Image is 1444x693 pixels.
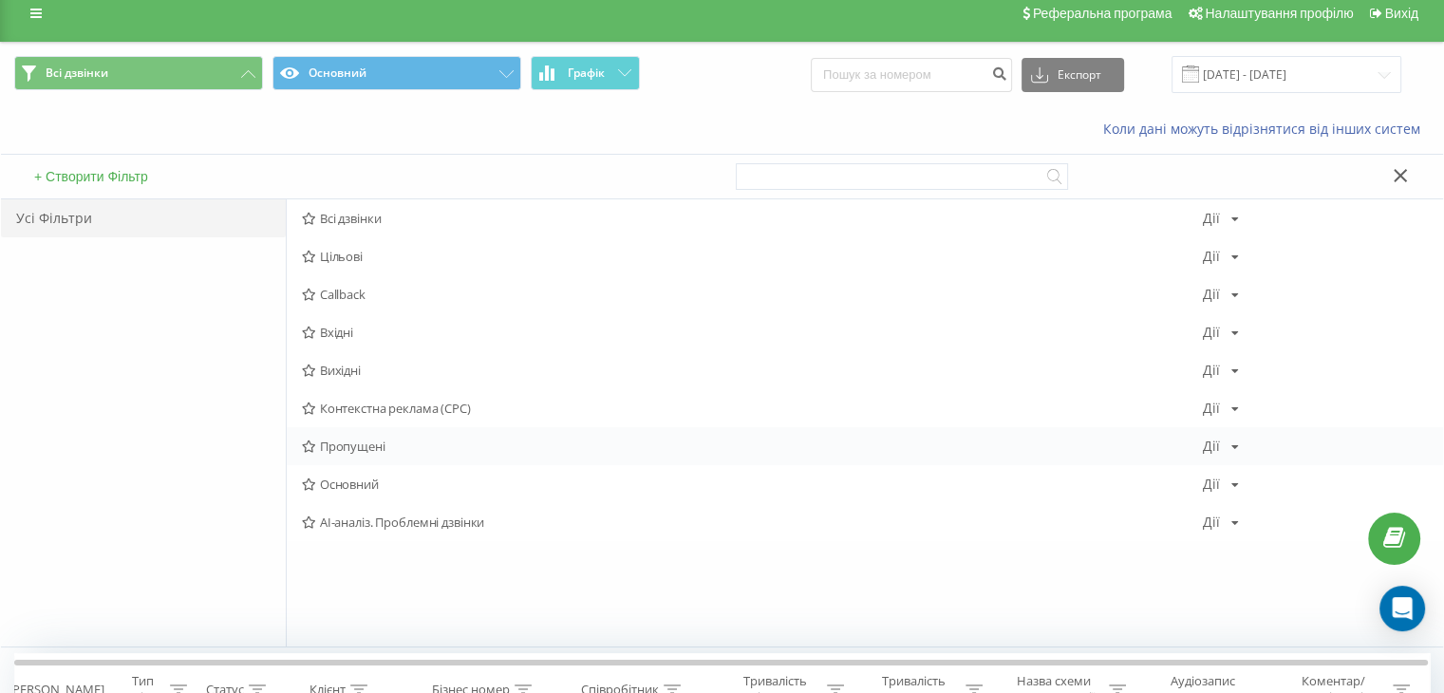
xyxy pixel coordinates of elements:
div: Дії [1203,478,1220,491]
div: Дії [1203,212,1220,225]
button: Основний [272,56,521,90]
div: Дії [1203,515,1220,529]
div: Дії [1203,440,1220,453]
span: Пропущені [302,440,1203,453]
span: Вихід [1385,6,1418,21]
span: AI-аналіз. Проблемні дзвінки [302,515,1203,529]
div: Дії [1203,402,1220,415]
div: Open Intercom Messenger [1379,586,1425,631]
span: Всі дзвінки [46,66,108,81]
button: Закрити [1387,167,1415,187]
input: Пошук за номером [811,58,1012,92]
span: Callback [302,288,1203,301]
span: Вихідні [302,364,1203,377]
span: Налаштування профілю [1205,6,1353,21]
div: Дії [1203,326,1220,339]
span: Всі дзвінки [302,212,1203,225]
span: Основний [302,478,1203,491]
span: Цільові [302,250,1203,263]
div: Дії [1203,250,1220,263]
a: Коли дані можуть відрізнятися вiд інших систем [1103,120,1430,138]
button: Всі дзвінки [14,56,263,90]
button: + Створити Фільтр [28,168,154,185]
span: Реферальна програма [1033,6,1172,21]
button: Графік [531,56,640,90]
div: Дії [1203,288,1220,301]
div: Дії [1203,364,1220,377]
button: Експорт [1022,58,1124,92]
span: Графік [568,66,605,80]
span: Контекстна реклама (CPC) [302,402,1203,415]
span: Вхідні [302,326,1203,339]
div: Усі Фільтри [1,199,286,237]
